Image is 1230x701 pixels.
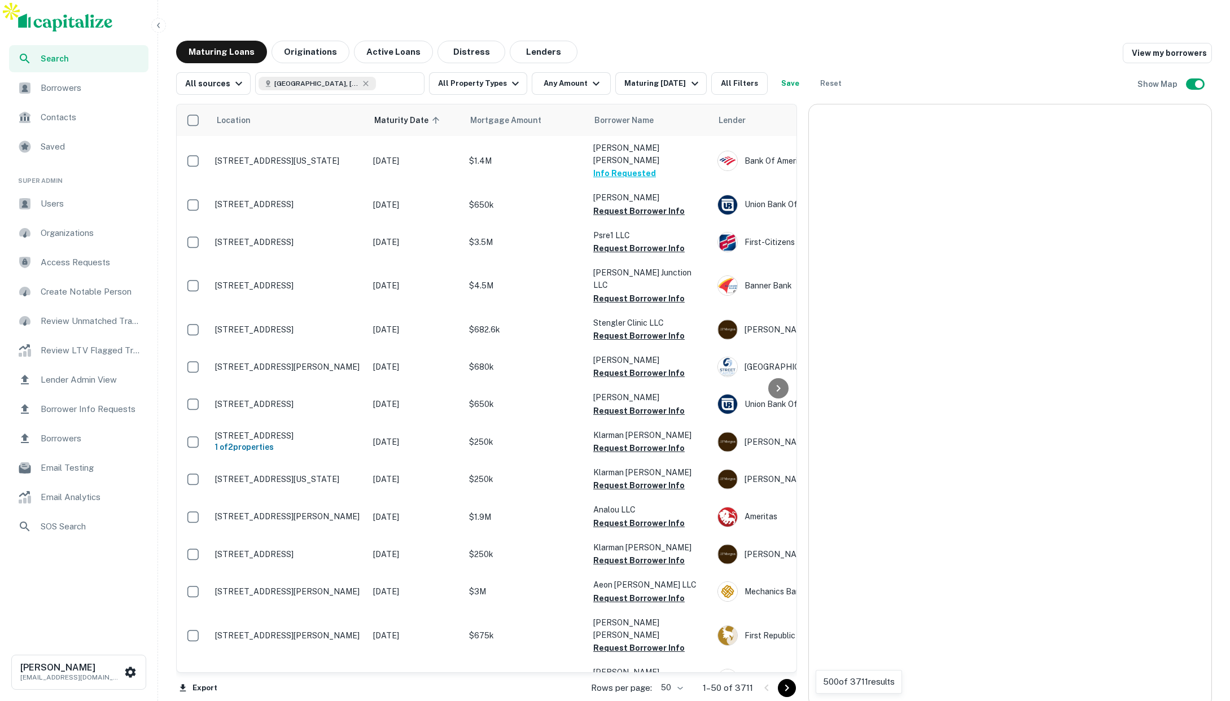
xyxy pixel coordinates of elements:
div: Bank Of Hope [717,669,887,689]
span: Maturity Date [374,113,443,127]
button: Active Loans [354,41,433,63]
th: Mortgage Amount [463,104,588,136]
div: Review LTV Flagged Transactions [9,337,148,364]
div: Borrowers [9,75,148,102]
div: [GEOGRAPHIC_DATA] [717,357,887,377]
img: picture [718,545,737,564]
div: Email Testing [9,454,148,481]
span: Borrower Info Requests [41,402,142,416]
img: picture [718,432,737,452]
a: View my borrowers [1123,43,1212,63]
button: Request Borrower Info [593,204,685,218]
p: $4.5M [469,279,582,292]
img: picture [718,357,737,376]
p: [PERSON_NAME] [593,354,706,366]
div: [PERSON_NAME] [717,469,887,489]
img: picture [718,626,737,645]
button: All sources [176,72,251,95]
p: Aeon [PERSON_NAME] LLC [593,579,706,591]
img: picture [718,582,737,601]
a: Borrowers [9,425,148,452]
p: [STREET_ADDRESS][PERSON_NAME] [215,362,362,372]
p: [STREET_ADDRESS] [215,325,362,335]
div: Borrower Info Requests [9,396,148,423]
span: Saved [41,140,142,154]
img: picture [718,470,737,489]
p: [STREET_ADDRESS][PERSON_NAME] [215,511,362,522]
a: Saved [9,133,148,160]
div: Search [9,45,148,72]
div: First Republic [717,625,887,646]
span: Create Notable Person [41,285,142,299]
p: [STREET_ADDRESS][US_STATE] [215,156,362,166]
span: Lender Admin View [41,373,142,387]
h6: [PERSON_NAME] [20,663,122,672]
p: [PERSON_NAME] [593,391,706,404]
p: 500 of 3711 results [823,675,895,689]
button: Request Borrower Info [593,516,685,530]
button: Lenders [510,41,577,63]
span: Organizations [41,226,142,240]
a: SOS Search [9,513,148,540]
div: Ameritas [717,507,887,527]
div: Mechanics Bank [717,581,887,602]
button: Maturing [DATE] [615,72,706,95]
li: Super Admin [9,163,148,190]
p: $250k [469,436,582,448]
button: Request Borrower Info [593,366,685,380]
p: [EMAIL_ADDRESS][DOMAIN_NAME] [20,672,122,682]
p: [DATE] [373,199,458,211]
div: Bank Of America [717,151,887,171]
img: picture [718,507,737,527]
span: Email Analytics [41,490,142,504]
h6: 1 of 2 properties [215,441,362,453]
button: All Filters [711,72,768,95]
p: Psre1 LLC [593,229,706,242]
div: Banner Bank [717,275,887,296]
th: Location [209,104,367,136]
p: $250k [469,548,582,560]
p: [STREET_ADDRESS][PERSON_NAME] [215,586,362,597]
img: picture [718,151,737,170]
span: Mortgage Amount [470,113,556,127]
p: $3.5M [469,236,582,248]
p: $680k [469,361,582,373]
p: $650k [469,199,582,211]
span: Location [216,113,251,127]
p: [PERSON_NAME] [PERSON_NAME] [593,142,706,167]
p: [STREET_ADDRESS] [215,237,362,247]
img: picture [718,233,737,252]
button: Request Borrower Info [593,329,685,343]
button: Request Borrower Info [593,404,685,418]
p: [DATE] [373,473,458,485]
div: [PERSON_NAME] [717,544,887,564]
button: Originations [272,41,349,63]
p: Analou LLC [593,503,706,516]
p: $682.6k [469,323,582,336]
p: Klarman [PERSON_NAME] [593,466,706,479]
button: All Property Types [429,72,527,95]
p: $1.9M [469,511,582,523]
a: Access Requests [9,249,148,276]
p: [DATE] [373,279,458,292]
p: [DATE] [373,511,458,523]
p: [DATE] [373,436,458,448]
button: Distress [437,41,505,63]
th: Lender [712,104,892,136]
a: Organizations [9,220,148,247]
button: Request Borrower Info [593,292,685,305]
img: picture [718,276,737,295]
a: Contacts [9,104,148,131]
p: 1–50 of 3711 [703,681,753,695]
span: Borrowers [41,432,142,445]
button: Request Borrower Info [593,242,685,255]
div: First-citizens Bank & Trust Company [717,232,887,252]
button: Save your search to get updates of matches that match your search criteria. [772,72,808,95]
div: Maturing [DATE] [624,77,701,90]
span: Contacts [41,111,142,124]
p: [PERSON_NAME] [593,666,706,678]
button: Reset [813,72,849,95]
